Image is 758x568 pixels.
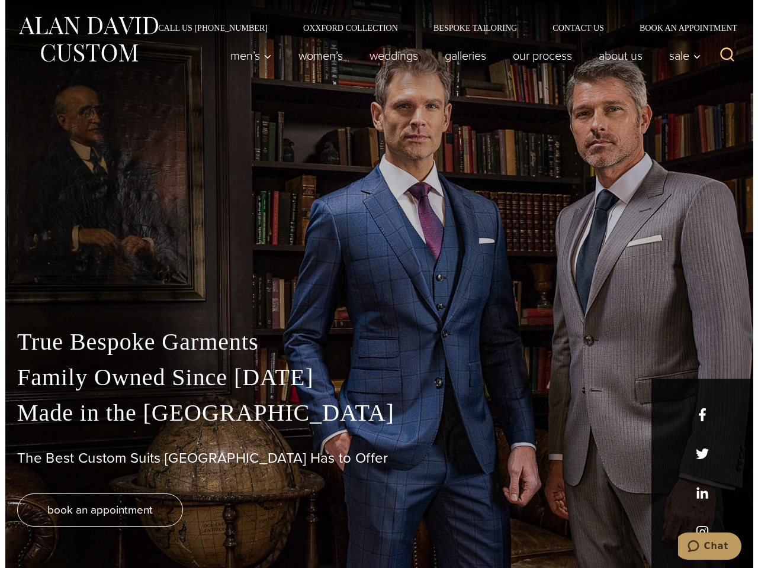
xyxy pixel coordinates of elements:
a: Book an Appointment [616,24,736,32]
a: book an appointment [12,493,178,527]
button: View Search Form [708,41,736,70]
a: Call Us [PHONE_NUMBER] [135,24,280,32]
img: Alan David Custom [12,13,154,66]
a: About Us [580,44,651,67]
a: Galleries [426,44,494,67]
nav: Primary Navigation [212,44,702,67]
button: Men’s sub menu toggle [212,44,280,67]
p: True Bespoke Garments Family Owned Since [DATE] Made in the [GEOGRAPHIC_DATA] [12,324,736,431]
a: Women’s [280,44,351,67]
a: Oxxford Collection [280,24,410,32]
nav: Secondary Navigation [135,24,736,32]
a: Our Process [494,44,580,67]
a: weddings [351,44,426,67]
iframe: Opens a widget where you can chat to one of our agents [673,532,736,562]
button: Sale sub menu toggle [651,44,702,67]
span: book an appointment [42,501,147,518]
a: Contact Us [529,24,616,32]
a: Bespoke Tailoring [410,24,529,32]
h1: The Best Custom Suits [GEOGRAPHIC_DATA] Has to Offer [12,450,736,467]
